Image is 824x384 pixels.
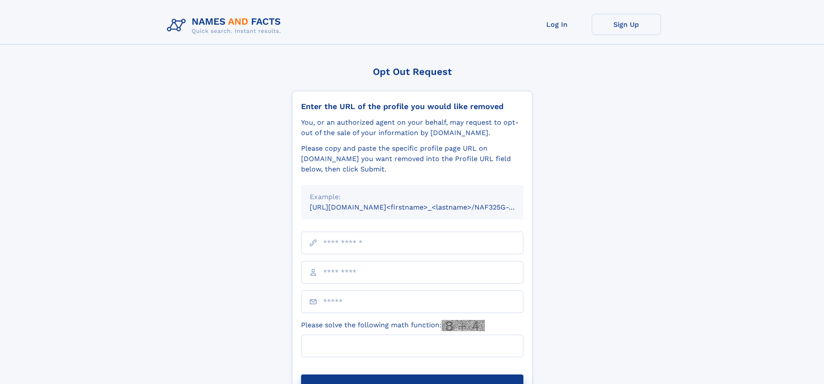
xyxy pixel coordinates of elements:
[592,14,661,35] a: Sign Up
[292,66,532,77] div: Opt Out Request
[301,320,485,331] label: Please solve the following math function:
[523,14,592,35] a: Log In
[310,192,515,202] div: Example:
[301,143,523,174] div: Please copy and paste the specific profile page URL on [DOMAIN_NAME] you want removed into the Pr...
[301,102,523,111] div: Enter the URL of the profile you would like removed
[310,203,540,211] small: [URL][DOMAIN_NAME]<firstname>_<lastname>/NAF325G-xxxxxxxx
[164,14,288,37] img: Logo Names and Facts
[301,117,523,138] div: You, or an authorized agent on your behalf, may request to opt-out of the sale of your informatio...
